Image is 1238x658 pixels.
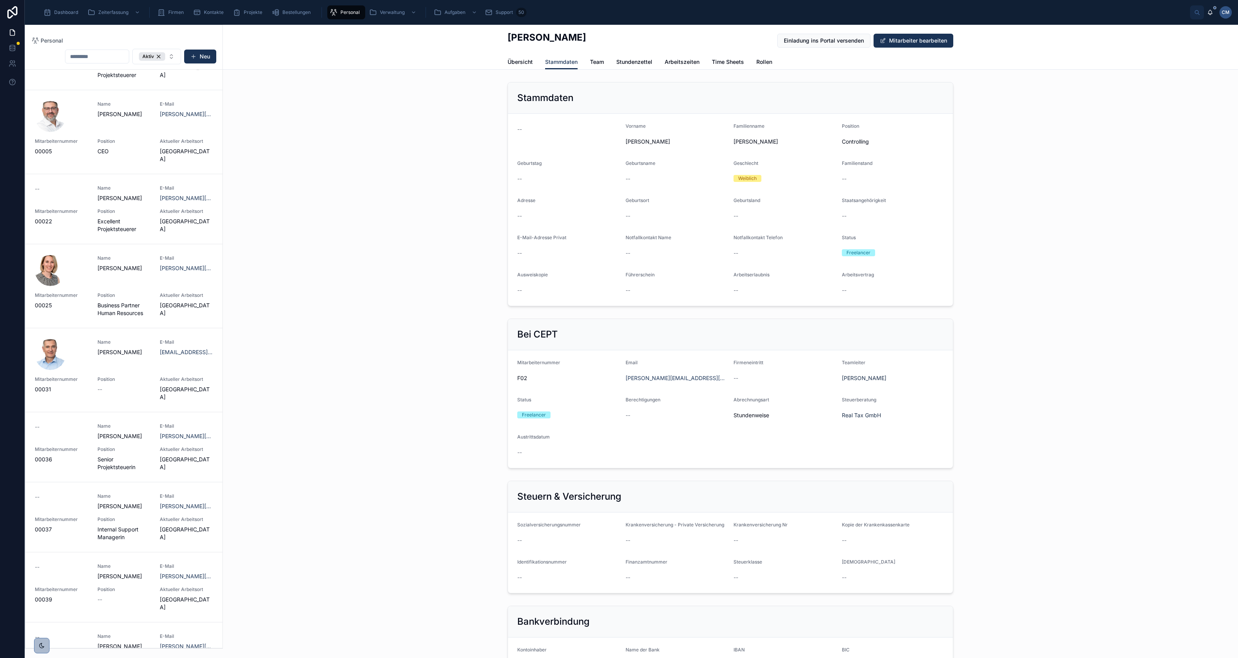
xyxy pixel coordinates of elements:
span: [GEOGRAPHIC_DATA] [160,147,213,163]
a: Rollen [756,55,772,70]
button: Mitarbeiter bearbeiten [874,34,953,48]
span: [PERSON_NAME] [97,110,151,118]
span: Kontoinhaber [517,647,547,653]
span: Krankenversicherung Nr [734,522,788,528]
span: Real Tax GmbH [842,411,881,419]
span: F02 [517,374,619,382]
span: Position [97,292,151,298]
div: Weiblich [738,175,757,182]
span: Team [590,58,604,66]
span: -- [734,286,738,294]
span: -- [842,175,846,183]
span: Stammdaten [545,58,578,66]
span: [GEOGRAPHIC_DATA] [160,302,213,317]
span: [PERSON_NAME] [97,572,151,580]
a: Time Sheets [712,55,744,70]
span: Position [97,586,151,593]
span: E-Mail [160,563,213,569]
span: -- [517,175,522,183]
a: Name[PERSON_NAME]E-Mail[PERSON_NAME][EMAIL_ADDRESS][DOMAIN_NAME]Mitarbeiternummer00025PositionBus... [26,244,222,328]
span: Finanzamtnummer [626,559,667,565]
div: Freelancer [846,249,870,256]
span: [GEOGRAPHIC_DATA] [160,218,213,233]
a: Firmen [155,5,189,19]
span: -- [626,574,630,581]
a: Dashboard [41,5,84,19]
span: Geburtstag [517,160,542,166]
span: Name [97,563,151,569]
span: [GEOGRAPHIC_DATA] [160,456,213,471]
span: Aktueller Arbeitsort [160,446,213,452]
span: Stundenweise [734,411,836,419]
span: Arbeitsvertrag [842,272,874,278]
span: Mitarbeiternummer [517,360,560,365]
span: E-Mail [160,423,213,429]
span: -- [626,286,630,294]
span: Status [517,397,531,403]
span: Ausweiskopie [517,272,548,278]
span: Name [97,633,151,639]
span: Aktueller Arbeitsort [160,376,213,382]
a: [PERSON_NAME] [842,374,886,382]
span: E-Mail [160,493,213,499]
span: IBAN [734,647,745,653]
span: -- [35,185,39,193]
span: Notfallkontakt Name [626,235,671,240]
a: Projekte [231,5,268,19]
span: -- [626,249,630,257]
a: [PERSON_NAME][EMAIL_ADDRESS][DOMAIN_NAME] [160,432,213,440]
a: [EMAIL_ADDRESS][DOMAIN_NAME] [160,348,213,356]
span: [PERSON_NAME] [97,432,151,440]
span: Time Sheets [712,58,744,66]
span: 00031 [35,386,88,393]
span: Status [842,235,856,240]
span: Name der Bank [626,647,660,653]
span: Firmeneintritt [734,360,763,365]
span: Stundenzettel [616,58,652,66]
span: -- [626,411,630,419]
span: Krankenversicherung - Private Versicherung [626,522,724,528]
span: Mitarbeiternummer [35,586,88,593]
a: Name[PERSON_NAME]E-Mail[EMAIL_ADDRESS][DOMAIN_NAME]Mitarbeiternummer00031Position--Aktueller Arbe... [26,328,222,412]
span: 00037 [35,526,88,533]
span: Berechtigungen [626,397,660,403]
a: Personal [327,5,365,19]
span: Personal [340,9,360,15]
span: Name [97,255,151,261]
span: Rollen [756,58,772,66]
span: E-Mail-Adresse Privat [517,235,566,240]
span: -- [842,574,846,581]
span: Kontakte [204,9,224,15]
span: Austrittsdatum [517,434,550,440]
span: E-Mail [160,101,213,107]
span: Abrechnungsart [734,397,769,403]
span: Projekte [244,9,262,15]
span: [PERSON_NAME] [626,138,728,146]
span: Excellent Projektsteuerer [97,218,151,233]
span: Senior Projektsteuerin [97,456,151,471]
span: Position [97,376,151,382]
a: [PERSON_NAME][EMAIL_ADDRESS][DOMAIN_NAME] [160,194,213,202]
span: Arbeitserlaubnis [734,272,769,278]
span: [GEOGRAPHIC_DATA] [160,386,213,401]
h2: [PERSON_NAME] [508,31,586,44]
span: Name [97,423,151,429]
span: Position [97,138,151,144]
button: Unselect AKTIV [139,52,165,61]
span: 00025 [35,302,88,309]
h2: Bei CEPT [517,328,558,341]
span: Staatsangehörigkeit [842,197,886,203]
span: [GEOGRAPHIC_DATA] [160,63,213,79]
span: Aktueller Arbeitsort [160,138,213,144]
span: -- [517,536,522,544]
span: Dashboard [54,9,78,15]
span: [PERSON_NAME] [97,194,151,202]
span: Familienstand [842,160,872,166]
a: --Name[PERSON_NAME]E-Mail[PERSON_NAME][EMAIL_ADDRESS][DOMAIN_NAME]Mitarbeiternummer00039Position-... [26,552,222,622]
span: -- [734,374,738,382]
a: Neu [184,50,216,63]
span: Familienname [734,123,764,129]
span: Notfallkontakt Telefon [734,235,783,240]
a: Support50 [482,5,529,19]
span: Mitarbeiternummer [35,446,88,452]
